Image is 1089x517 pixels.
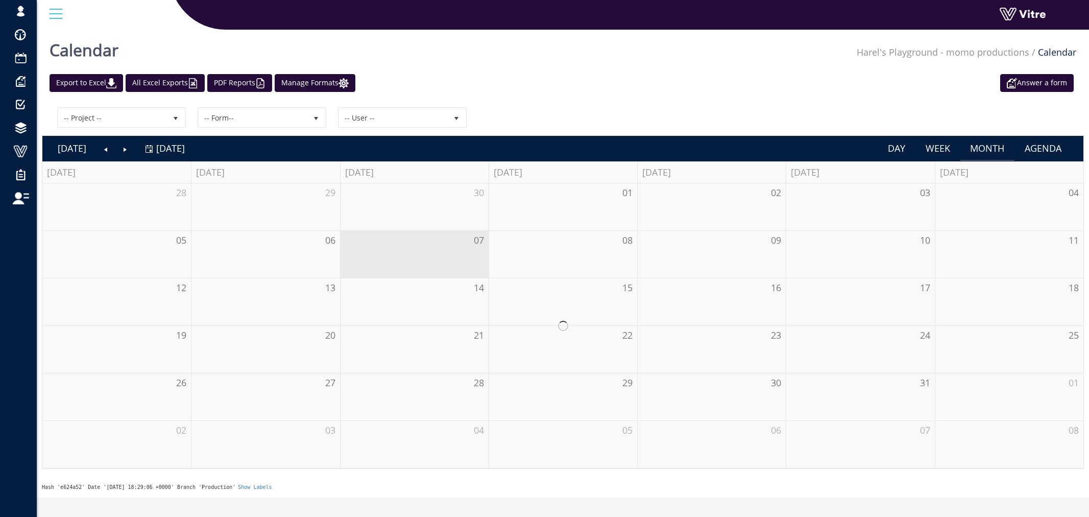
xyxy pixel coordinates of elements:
img: cal_pdf.png [255,78,265,88]
span: -- Project -- [58,108,166,127]
span: [DATE] [156,142,185,154]
th: [DATE] [786,161,934,183]
a: Agenda [1014,136,1072,160]
a: Show Labels [238,484,272,490]
th: [DATE] [935,161,1083,183]
img: cal_excel.png [188,78,198,88]
span: select [447,108,466,127]
a: [DATE] [145,136,185,160]
span: select [166,108,185,127]
th: [DATE] [637,161,786,183]
a: [DATE] [47,136,96,160]
img: cal_settings.png [338,78,349,88]
a: Manage Formats [275,74,355,92]
h1: Calendar [50,26,118,69]
a: Previous [96,136,116,160]
th: [DATE] [42,161,191,183]
span: Hash 'e624a52' Date '[DATE] 18:29:06 +0000' Branch 'Production' [42,484,235,490]
li: Calendar [1029,46,1076,59]
a: PDF Reports [207,74,272,92]
a: Day [878,136,915,160]
span: -- User -- [339,108,447,127]
a: Month [960,136,1015,160]
span: -- Form-- [199,108,307,127]
a: All Excel Exports [126,74,205,92]
a: Answer a form [1000,74,1074,92]
th: [DATE] [191,161,340,183]
img: cal_download.png [106,78,116,88]
a: Next [115,136,135,160]
a: Week [915,136,960,160]
img: appointment_white2.png [1007,78,1017,88]
th: [DATE] [340,161,489,183]
a: Export to Excel [50,74,123,92]
span: select [307,108,325,127]
a: Harel's Playground - momo productions [857,46,1029,58]
th: [DATE] [489,161,637,183]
